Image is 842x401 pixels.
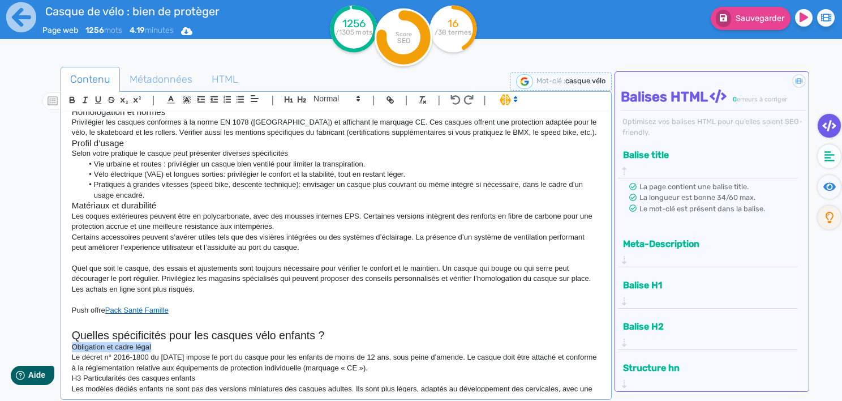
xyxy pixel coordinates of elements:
button: Balise H2 [620,317,787,336]
li: Vie urbaine et routes : privilégier un casque bien ventilé pour limiter la transpiration. [83,159,600,169]
div: Optimisez vos balises HTML pour qu’elles soient SEO-friendly. [621,116,806,138]
button: Balise title [620,146,787,164]
span: Métadonnées [121,64,201,95]
h3: Profil d’usage [72,138,601,148]
div: Meta-Description [620,234,796,267]
div: Structure hn [620,359,796,391]
p: Le décret n° 2016-1800 du [DATE] impose le port du casque pour les enfants de moins de 12 ans, so... [72,352,601,373]
h4: Balises HTML [621,89,806,105]
span: mots [85,25,122,35]
span: Le mot-clé est présent dans la balise. [639,204,765,213]
h3: Matériaux et durabilité [72,200,601,211]
b: 1256 [85,25,104,35]
tspan: 16 [448,17,458,30]
span: HTML [203,64,247,95]
div: Balise title [620,146,796,178]
p: Certains accessoires peuvent s’avérer utiles tels que des visières intégrées ou des systèmes d’éc... [72,232,601,253]
span: Page web [42,25,78,35]
li: Pratiques à grandes vitesses (speed bike, descente technique): envisager un casque plus couvrant ... [83,180,600,200]
p: Selon votre pratique le casque peut présenter diverses spécificités [72,148,601,159]
span: minutes [130,25,174,35]
p: H3 Particularités des casques enfants [72,373,601,383]
li: Vélo électrique (VAE) et longues sorties: privilégier le confort et la stabilité, tout en restant... [83,169,600,180]
span: | [437,92,440,108]
span: Aligment [247,92,263,105]
h2: Quelles spécificités pour les casques vélo enfants ? [72,329,601,342]
b: 4.19 [130,25,145,35]
a: HTML [202,67,248,92]
tspan: /1305 mots [335,28,372,36]
p: Quel que soit le casque, des essais et ajustements sont toujours nécessaire pour vérifier le conf... [72,263,601,295]
span: Mot-clé : [536,76,565,85]
tspan: 1256 [342,17,365,30]
a: Pack Santé Famille [105,306,169,314]
a: Métadonnées [120,67,202,92]
button: Balise H1 [620,276,787,295]
span: | [483,92,486,108]
img: google-serp-logo.png [516,74,533,89]
p: Privilégier les casques conformes à la norme EN 1078 ([GEOGRAPHIC_DATA]) et affichant le marquage... [72,117,601,138]
div: Balise H2 [620,317,796,349]
span: erreurs à corriger [737,96,787,103]
button: Meta-Description [620,234,787,253]
span: La page contient une balise title. [639,182,749,191]
h3: Homologation et normes [72,107,601,117]
p: Push offre [72,305,601,315]
span: | [372,92,375,108]
span: 0 [733,96,737,103]
span: | [152,92,155,108]
tspan: SEO [397,36,410,45]
button: Structure hn [620,359,787,377]
span: | [271,92,274,108]
span: casque vélo [565,76,605,85]
p: Les coques extérieures peuvent être en polycarbonate, avec des mousses internes EPS. Certaines ve... [72,211,601,232]
tspan: /38 termes [435,28,471,36]
div: Balise H1 [620,276,796,308]
span: Sauvegarder [736,14,784,23]
input: title [42,2,295,20]
p: Obligation et cadre légal [72,342,601,352]
span: | [405,92,408,108]
span: La longueur est bonne 34/60 max. [639,193,755,202]
a: Contenu [61,67,120,92]
tspan: Score [395,31,411,38]
button: Sauvegarder [711,7,791,30]
span: Contenu [61,64,119,95]
span: I.Assistant [495,93,521,106]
